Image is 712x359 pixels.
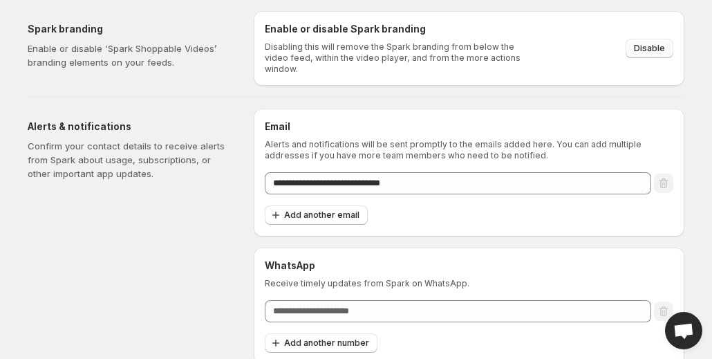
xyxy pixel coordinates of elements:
[265,120,673,134] h6: Email
[28,120,232,134] h5: Alerts & notifications
[265,42,530,75] p: Disabling this will remove the Spark branding from below the video feed, within the video player,...
[265,259,673,273] h6: WhatsApp
[265,139,673,161] p: Alerts and notifications will be sent promptly to the emails added here. You can add multiple add...
[634,43,665,54] span: Disable
[265,278,673,289] p: Receive timely updates from Spark on WhatsApp.
[265,205,368,225] button: Add another email
[265,22,530,36] h6: Enable or disable Spark branding
[265,333,377,353] button: Add another number
[665,312,702,349] div: Open chat
[626,39,673,58] button: Disable
[28,22,232,36] h5: Spark branding
[28,139,232,181] p: Confirm your contact details to receive alerts from Spark about usage, subscriptions, or other im...
[284,210,359,221] span: Add another email
[28,42,232,69] p: Enable or disable ‘Spark Shoppable Videos’ branding elements on your feeds.
[284,338,369,349] span: Add another number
